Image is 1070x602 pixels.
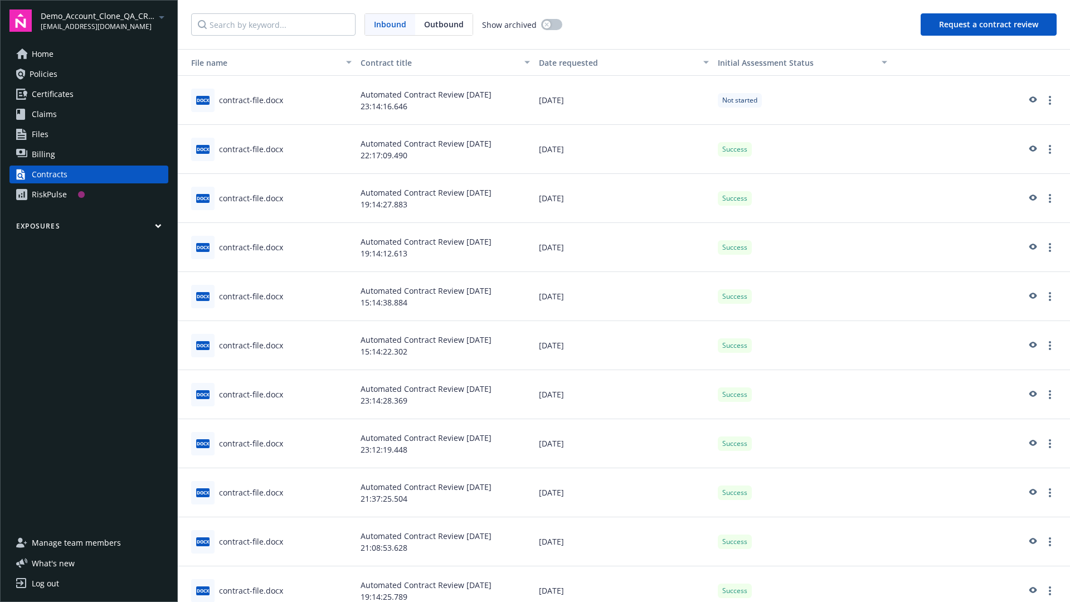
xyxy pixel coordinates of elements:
a: preview [1025,94,1039,107]
span: Demo_Account_Clone_QA_CR_Tests_Prospect [41,10,155,22]
a: preview [1025,535,1039,548]
div: contract-file.docx [219,290,283,302]
span: Success [722,586,747,596]
div: Automated Contract Review [DATE] 23:14:28.369 [356,370,534,419]
a: preview [1025,339,1039,352]
a: more [1043,535,1057,548]
a: Policies [9,65,168,83]
span: docx [196,537,210,546]
div: [DATE] [534,76,713,125]
div: File name [182,57,339,69]
span: Success [722,488,747,498]
a: Billing [9,145,168,163]
a: preview [1025,143,1039,156]
span: Success [722,242,747,253]
span: Inbound [374,18,406,30]
a: more [1043,143,1057,156]
button: What's new [9,557,93,569]
span: Success [722,439,747,449]
div: [DATE] [534,223,713,272]
button: Exposures [9,221,168,235]
div: Automated Contract Review [DATE] 23:12:19.448 [356,419,534,468]
div: contract-file.docx [219,389,283,400]
a: Manage team members [9,534,168,552]
a: RiskPulse [9,186,168,203]
a: Claims [9,105,168,123]
span: Manage team members [32,534,121,552]
div: Automated Contract Review [DATE] 15:14:22.302 [356,321,534,370]
span: docx [196,586,210,595]
img: navigator-logo.svg [9,9,32,32]
div: Automated Contract Review [DATE] 21:37:25.504 [356,468,534,517]
div: [DATE] [534,125,713,174]
div: contract-file.docx [219,536,283,547]
div: [DATE] [534,517,713,566]
span: Files [32,125,48,143]
a: more [1043,584,1057,598]
span: Outbound [415,14,473,35]
span: What ' s new [32,557,75,569]
span: Success [722,537,747,547]
a: preview [1025,486,1039,499]
span: Not started [722,95,757,105]
a: more [1043,241,1057,254]
div: [DATE] [534,370,713,419]
a: more [1043,339,1057,352]
a: preview [1025,437,1039,450]
span: docx [196,145,210,153]
div: contract-file.docx [219,585,283,596]
div: [DATE] [534,272,713,321]
button: Request a contract review [921,13,1057,36]
div: Toggle SortBy [718,57,875,69]
div: contract-file.docx [219,438,283,449]
div: [DATE] [534,468,713,517]
div: Automated Contract Review [DATE] 15:14:38.884 [356,272,534,321]
div: contract-file.docx [219,241,283,253]
a: preview [1025,584,1039,598]
a: more [1043,437,1057,450]
a: Home [9,45,168,63]
span: Success [722,292,747,302]
div: Log out [32,575,59,593]
div: Automated Contract Review [DATE] 23:14:16.646 [356,76,534,125]
a: Files [9,125,168,143]
a: Certificates [9,85,168,103]
div: Contracts [32,166,67,183]
div: contract-file.docx [219,192,283,204]
span: docx [196,390,210,399]
div: Automated Contract Review [DATE] 19:14:12.613 [356,223,534,272]
a: more [1043,388,1057,401]
span: Success [722,341,747,351]
span: Success [722,144,747,154]
span: docx [196,488,210,497]
a: preview [1025,192,1039,205]
a: preview [1025,388,1039,401]
button: Demo_Account_Clone_QA_CR_Tests_Prospect[EMAIL_ADDRESS][DOMAIN_NAME]arrowDropDown [41,9,168,32]
a: Contracts [9,166,168,183]
input: Search by keyword... [191,13,356,36]
a: more [1043,486,1057,499]
span: Initial Assessment Status [718,57,814,68]
div: [DATE] [534,321,713,370]
div: Toggle SortBy [182,57,339,69]
span: docx [196,243,210,251]
a: more [1043,94,1057,107]
a: arrowDropDown [155,10,168,23]
span: docx [196,194,210,202]
span: Show archived [482,19,537,31]
span: docx [196,341,210,349]
span: Inbound [365,14,415,35]
a: more [1043,290,1057,303]
a: more [1043,192,1057,205]
span: Policies [30,65,57,83]
div: contract-file.docx [219,94,283,106]
div: Contract title [361,57,518,69]
div: [DATE] [534,419,713,468]
span: Home [32,45,53,63]
span: Success [722,193,747,203]
div: Date requested [539,57,696,69]
span: docx [196,439,210,448]
span: Success [722,390,747,400]
span: [EMAIL_ADDRESS][DOMAIN_NAME] [41,22,155,32]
